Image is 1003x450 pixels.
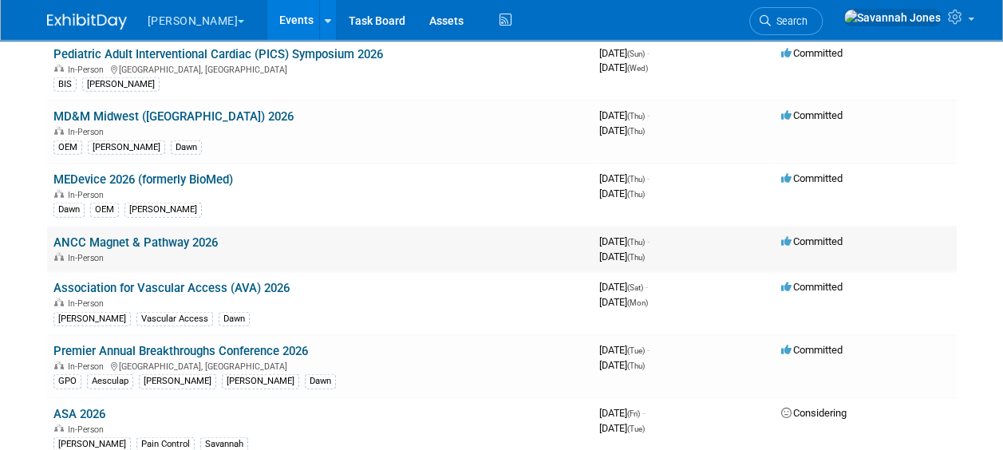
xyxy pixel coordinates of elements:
[627,238,645,247] span: (Thu)
[68,298,109,309] span: In-Person
[68,127,109,137] span: In-Person
[54,127,64,135] img: In-Person Event
[627,346,645,355] span: (Tue)
[781,109,843,121] span: Committed
[647,109,650,121] span: -
[647,172,650,184] span: -
[599,61,648,73] span: [DATE]
[222,374,299,389] div: [PERSON_NAME]
[599,281,648,293] span: [DATE]
[599,172,650,184] span: [DATE]
[53,62,586,75] div: [GEOGRAPHIC_DATA], [GEOGRAPHIC_DATA]
[171,140,202,155] div: Dawn
[599,124,645,136] span: [DATE]
[599,251,645,262] span: [DATE]
[627,64,648,73] span: (Wed)
[54,298,64,306] img: In-Person Event
[599,109,650,121] span: [DATE]
[54,253,64,261] img: In-Person Event
[68,253,109,263] span: In-Person
[627,49,645,58] span: (Sun)
[53,344,308,358] a: Premier Annual Breakthroughs Conference 2026
[68,65,109,75] span: In-Person
[781,47,843,59] span: Committed
[53,140,82,155] div: OEM
[646,281,648,293] span: -
[88,140,165,155] div: [PERSON_NAME]
[627,253,645,262] span: (Thu)
[54,361,64,369] img: In-Person Event
[647,344,650,356] span: -
[68,190,109,200] span: In-Person
[599,407,645,419] span: [DATE]
[53,77,77,92] div: BIS
[53,172,233,187] a: MEDevice 2026 (formerly BioMed)
[781,281,843,293] span: Committed
[627,283,643,292] span: (Sat)
[781,407,847,419] span: Considering
[781,235,843,247] span: Committed
[599,47,650,59] span: [DATE]
[627,409,640,418] span: (Fri)
[68,361,109,372] span: In-Person
[219,312,250,326] div: Dawn
[53,359,586,372] div: [GEOGRAPHIC_DATA], [GEOGRAPHIC_DATA]
[627,175,645,184] span: (Thu)
[87,374,133,389] div: Aesculap
[53,374,81,389] div: GPO
[627,127,645,136] span: (Thu)
[627,112,645,120] span: (Thu)
[68,424,109,435] span: In-Person
[54,190,64,198] img: In-Person Event
[305,374,336,389] div: Dawn
[647,235,650,247] span: -
[749,7,823,35] a: Search
[53,312,131,326] div: [PERSON_NAME]
[53,281,290,295] a: Association for Vascular Access (AVA) 2026
[599,296,648,308] span: [DATE]
[54,65,64,73] img: In-Person Event
[843,9,942,26] img: Savannah Jones
[90,203,119,217] div: OEM
[599,187,645,199] span: [DATE]
[53,203,85,217] div: Dawn
[139,374,216,389] div: [PERSON_NAME]
[627,424,645,433] span: (Tue)
[47,14,127,30] img: ExhibitDay
[781,344,843,356] span: Committed
[53,407,105,421] a: ASA 2026
[627,190,645,199] span: (Thu)
[599,344,650,356] span: [DATE]
[53,47,383,61] a: Pediatric Adult Interventional Cardiac (PICS) Symposium 2026
[82,77,160,92] div: [PERSON_NAME]
[627,298,648,307] span: (Mon)
[781,172,843,184] span: Committed
[53,235,218,250] a: ANCC Magnet & Pathway 2026
[54,424,64,432] img: In-Person Event
[642,407,645,419] span: -
[647,47,650,59] span: -
[627,361,645,370] span: (Thu)
[599,359,645,371] span: [DATE]
[53,109,294,124] a: MD&M Midwest ([GEOGRAPHIC_DATA]) 2026
[771,15,808,27] span: Search
[124,203,202,217] div: [PERSON_NAME]
[599,235,650,247] span: [DATE]
[136,312,213,326] div: Vascular Access
[599,422,645,434] span: [DATE]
